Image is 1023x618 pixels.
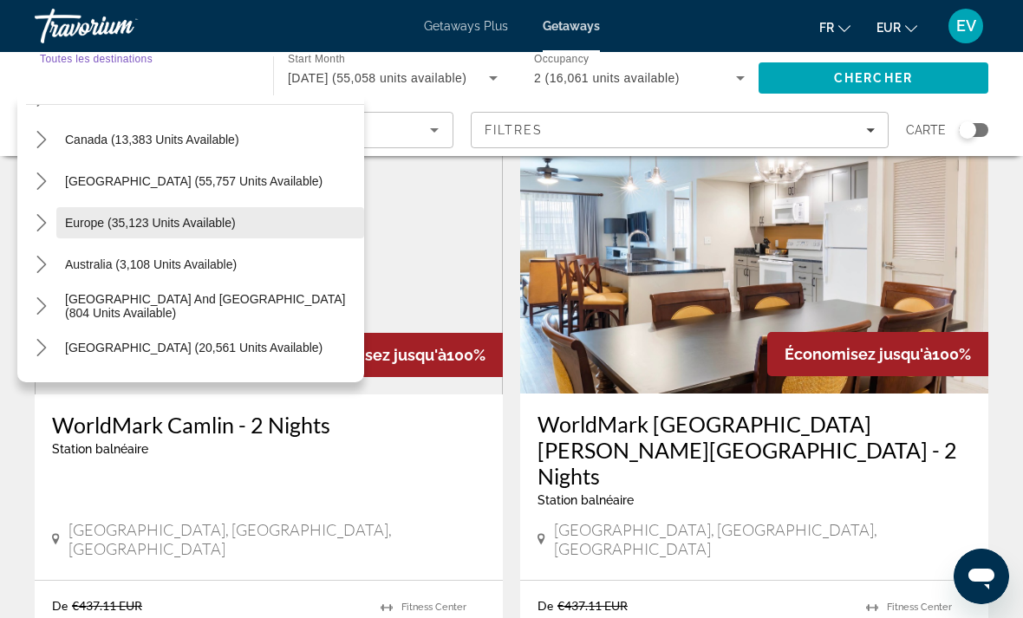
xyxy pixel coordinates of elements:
[17,95,364,382] div: Destination options
[471,112,889,148] button: Filters
[26,291,56,322] button: Toggle South Pacific and Oceania (804 units available) submenu
[876,15,917,40] button: Change currency
[282,333,503,377] div: 100%
[759,62,988,94] button: Search
[520,116,988,394] img: WorldMark Orlando Kingstown Reef - 2 Nights
[56,82,364,114] button: Select destination: Mexico (78,110 units available)
[40,53,153,64] span: Toutes les destinations
[887,602,952,613] span: Fitness Center
[56,332,364,363] button: Select destination: South America (20,561 units available)
[288,71,466,85] span: [DATE] (55,058 units available)
[56,166,364,197] button: Select destination: Caribbean & Atlantic Islands (55,757 units available)
[557,598,628,613] span: €437.11 EUR
[819,21,834,35] span: fr
[26,250,56,280] button: Toggle Australia (3,108 units available) submenu
[68,520,485,558] span: [GEOGRAPHIC_DATA], [GEOGRAPHIC_DATA], [GEOGRAPHIC_DATA]
[954,549,1009,604] iframe: Bouton de lancement de la fenêtre de messagerie
[65,257,237,271] span: Australia (3,108 units available)
[834,71,913,85] span: Chercher
[538,411,971,489] a: WorldMark [GEOGRAPHIC_DATA][PERSON_NAME][GEOGRAPHIC_DATA] - 2 Nights
[534,54,589,65] span: Occupancy
[65,341,323,355] span: [GEOGRAPHIC_DATA] (20,561 units available)
[554,520,971,558] span: [GEOGRAPHIC_DATA], [GEOGRAPHIC_DATA], [GEOGRAPHIC_DATA]
[943,8,988,44] button: User Menu
[56,290,364,322] button: Select destination: South Pacific and Oceania (804 units available)
[56,124,364,155] button: Select destination: Canada (13,383 units available)
[26,125,56,155] button: Toggle Canada (13,383 units available) submenu
[485,123,544,137] span: Filtres
[538,598,553,613] span: De
[538,493,634,507] span: Station balnéaire
[785,345,932,363] span: Économisez jusqu'à
[767,332,988,376] div: 100%
[52,598,68,613] span: De
[401,602,466,613] span: Fitness Center
[40,68,251,89] input: Select destination
[26,208,56,238] button: Toggle Europe (35,123 units available) submenu
[299,346,446,364] span: Économisez jusqu'à
[906,118,946,142] span: Carte
[65,216,236,230] span: Europe (35,123 units available)
[35,3,208,49] a: Travorium
[56,249,364,280] button: Select destination: Australia (3,108 units available)
[534,71,680,85] span: 2 (16,061 units available)
[956,17,976,35] span: EV
[543,19,600,33] a: Getaways
[26,333,56,363] button: Toggle South America (20,561 units available) submenu
[876,21,901,35] span: EUR
[52,412,485,438] a: WorldMark Camlin - 2 Nights
[819,15,850,40] button: Change language
[65,133,239,146] span: Canada (13,383 units available)
[72,598,142,613] span: €437.11 EUR
[424,19,508,33] a: Getaways Plus
[26,83,56,114] button: Toggle Mexico (78,110 units available) submenu
[288,54,345,65] span: Start Month
[26,166,56,197] button: Toggle Caribbean & Atlantic Islands (55,757 units available) submenu
[65,292,355,320] span: [GEOGRAPHIC_DATA] and [GEOGRAPHIC_DATA] (804 units available)
[56,207,364,238] button: Select destination: Europe (35,123 units available)
[49,120,439,140] mat-select: Sort by
[52,442,148,456] span: Station balnéaire
[65,174,323,188] span: [GEOGRAPHIC_DATA] (55,757 units available)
